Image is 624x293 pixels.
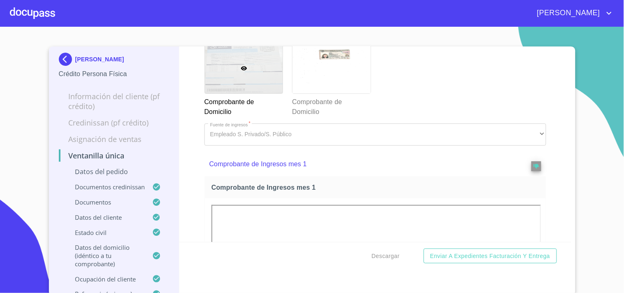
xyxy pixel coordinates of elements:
[531,7,604,20] span: [PERSON_NAME]
[59,243,153,268] p: Datos del domicilio (idéntico a tu comprobante)
[209,159,508,169] p: Comprobante de Ingresos mes 1
[59,53,169,69] div: [PERSON_NAME]
[531,7,614,20] button: account of current user
[59,118,169,128] p: Credinissan (PF crédito)
[59,228,153,237] p: Estado civil
[204,94,283,117] p: Comprobante de Domicilio
[424,249,557,264] button: Enviar a Expedientes Facturación y Entrega
[292,94,370,117] p: Comprobante de Domicilio
[59,167,169,176] p: Datos del pedido
[292,44,371,93] img: Comprobante de Domicilio
[75,56,124,63] p: [PERSON_NAME]
[369,249,403,264] button: Descargar
[59,198,153,206] p: Documentos
[59,275,153,283] p: Ocupación del Cliente
[531,161,541,171] button: reject
[59,53,75,66] img: Docupass spot blue
[372,251,400,261] span: Descargar
[59,69,169,79] p: Crédito Persona Física
[59,151,169,160] p: Ventanilla única
[59,134,169,144] p: Asignación de Ventas
[59,213,153,221] p: Datos del cliente
[211,183,543,192] span: Comprobante de Ingresos mes 1
[59,183,153,191] p: Documentos CrediNissan
[430,251,550,261] span: Enviar a Expedientes Facturación y Entrega
[59,91,169,111] p: Información del cliente (PF crédito)
[204,123,546,146] div: Empleado S. Privado/S. Público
